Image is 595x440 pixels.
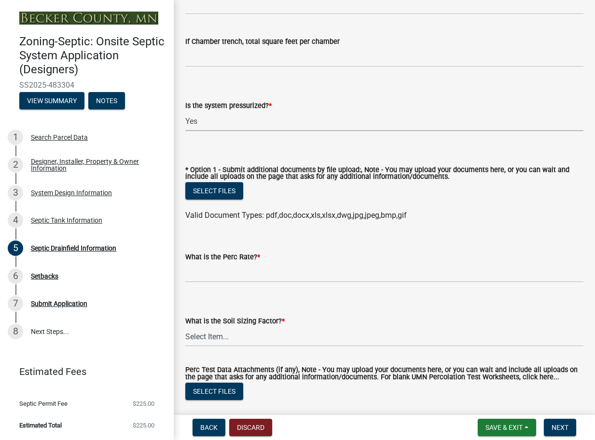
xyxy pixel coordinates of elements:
[229,419,272,436] button: Discard
[31,300,87,307] div: Submit Application
[88,97,125,105] wm-modal-confirm: Notes
[185,103,272,109] label: Is the system pressurized?
[8,240,23,256] div: 5
[185,254,260,261] label: What is the Perc Rate?
[8,157,23,173] div: 2
[193,419,225,436] button: Back
[19,80,154,90] span: SS2025-483304
[185,383,243,400] button: Select files
[19,400,68,407] span: Septic Permit Fee
[485,424,523,431] span: Save & Exit
[31,273,58,280] div: Setbacks
[200,424,218,431] span: Back
[544,419,576,436] button: Next
[185,411,407,420] span: Valid Document Types: pdf,doc,docx,xls,xlsx,dwg,jpg,jpeg,bmp,gif
[185,182,243,200] button: Select files
[19,97,84,105] wm-modal-confirm: Summary
[19,12,158,25] img: Becker County, Minnesota
[31,134,88,141] div: Search Parcel Data
[8,268,23,284] div: 6
[31,158,158,172] div: Designer, Installer, Property & Owner Information
[88,92,125,109] button: Notes
[8,296,23,311] div: 7
[8,213,23,228] div: 4
[552,424,568,431] span: Next
[185,367,583,381] label: Perc Test Data Attachments (if any), Note - You may upload your documents here, or you can wait a...
[8,362,158,381] a: Estimated Fees
[19,422,62,428] span: Estimated Total
[185,167,583,181] label: * Option 1 - Submit additional documents by file upload:, Note - You may upload your documents he...
[19,92,84,109] button: View Summary
[8,324,23,339] div: 8
[8,185,23,200] div: 3
[31,217,102,224] div: Septic Tank Information
[8,130,23,145] div: 1
[19,35,166,76] h4: Zoning-Septic: Onsite Septic System Application (Designers)
[133,400,154,407] span: $225.00
[31,189,112,196] div: System Design Information
[133,422,154,428] span: $225.00
[31,245,116,252] div: Septic Drainfield Information
[478,419,536,436] button: Save & Exit
[185,39,340,45] label: If Chamber trench, total square feet per chamber
[185,211,407,220] span: Valid Document Types: pdf,doc,docx,xls,xlsx,dwg,jpg,jpeg,bmp,gif
[185,318,285,325] label: What is the Soil Sizing Factor?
